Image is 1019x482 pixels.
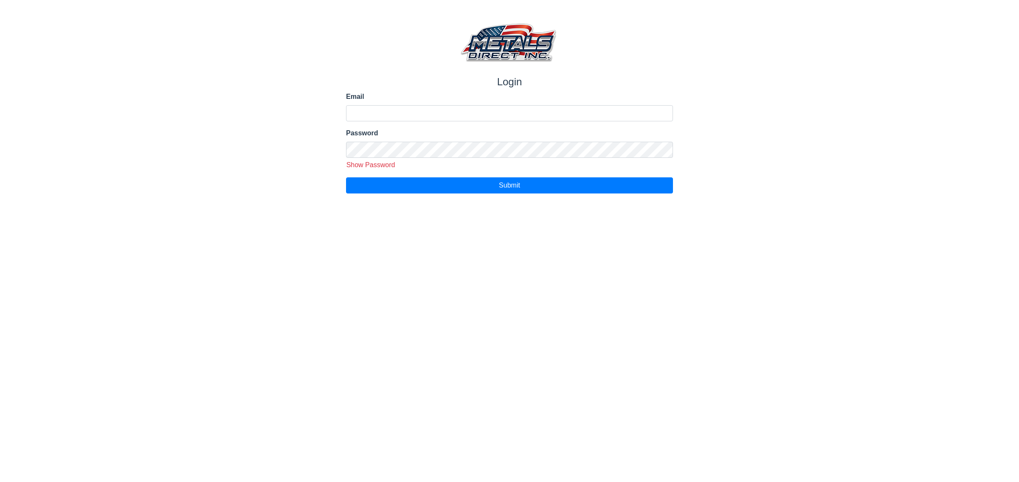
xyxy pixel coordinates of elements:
[343,160,398,171] button: Show Password
[346,161,395,168] span: Show Password
[346,177,673,193] button: Submit
[346,128,673,138] label: Password
[346,76,673,88] h1: Login
[346,92,673,102] label: Email
[499,182,520,189] span: Submit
